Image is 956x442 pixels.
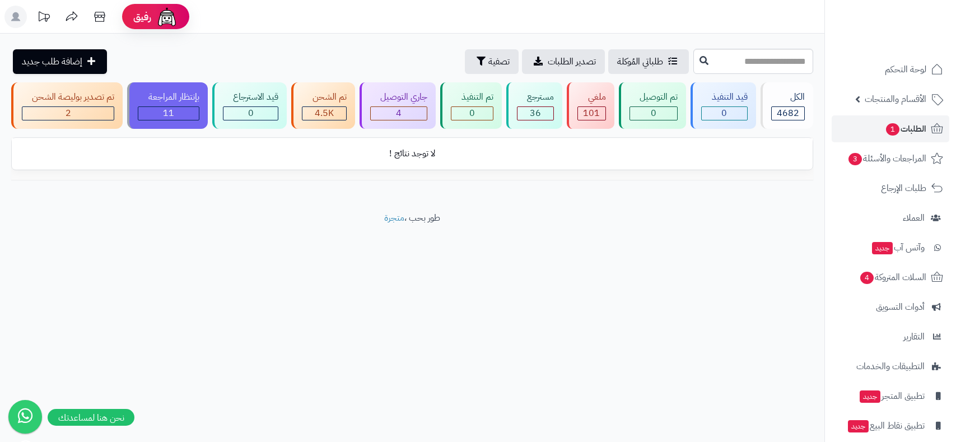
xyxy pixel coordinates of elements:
[777,106,799,120] span: 4682
[156,6,178,28] img: ai-face.png
[22,55,82,68] span: إضافة طلب جديد
[578,107,605,120] div: 101
[66,106,71,120] span: 2
[847,151,926,166] span: المراجعات والأسئلة
[617,55,663,68] span: طلباتي المُوكلة
[451,107,492,120] div: 0
[886,123,899,136] span: 1
[721,106,727,120] span: 0
[9,82,125,129] a: تم تصدير بوليصة الشحن 2
[396,106,402,120] span: 4
[856,359,925,374] span: التطبيقات والخدمات
[465,49,519,74] button: تصفية
[832,234,949,261] a: وآتس آبجديد
[384,211,404,225] a: متجرة
[832,383,949,410] a: تطبيق المتجرجديد
[885,62,926,77] span: لوحة التحكم
[315,106,334,120] span: 4.5K
[832,353,949,380] a: التطبيقات والخدمات
[357,82,438,129] a: جاري التوصيل 4
[832,294,949,320] a: أدوات التسويق
[860,272,874,284] span: 4
[22,91,114,104] div: تم تصدير بوليصة الشحن
[210,82,289,129] a: قيد الاسترجاع 0
[504,82,565,129] a: مسترجع 36
[832,264,949,291] a: السلات المتروكة4
[701,91,747,104] div: قيد التنفيذ
[630,107,677,120] div: 0
[848,420,869,432] span: جديد
[517,91,554,104] div: مسترجع
[289,82,357,129] a: تم الشحن 4.5K
[565,82,616,129] a: ملغي 101
[522,49,605,74] a: تصدير الطلبات
[881,180,926,196] span: طلبات الإرجاع
[469,106,475,120] span: 0
[583,106,600,120] span: 101
[223,91,278,104] div: قيد الاسترجاع
[451,91,493,104] div: تم التنفيذ
[832,412,949,439] a: تطبيق نقاط البيعجديد
[30,6,58,31] a: تحديثات المنصة
[832,323,949,350] a: التقارير
[138,91,199,104] div: بإنتظار المراجعة
[302,91,346,104] div: تم الشحن
[876,299,925,315] span: أدوات التسويق
[302,107,346,120] div: 4527
[771,91,805,104] div: الكل
[608,49,689,74] a: طلباتي المُوكلة
[903,329,925,345] span: التقارير
[617,82,688,129] a: تم التوصيل 0
[865,91,926,107] span: الأقسام والمنتجات
[832,175,949,202] a: طلبات الإرجاع
[517,107,553,120] div: 36
[847,418,925,434] span: تطبيق نقاط البيع
[832,115,949,142] a: الطلبات1
[22,107,114,120] div: 2
[832,56,949,83] a: لوحة التحكم
[872,242,893,254] span: جديد
[903,210,925,226] span: العملاء
[859,388,925,404] span: تطبيق المتجر
[138,107,198,120] div: 11
[548,55,596,68] span: تصدير الطلبات
[371,107,427,120] div: 4
[248,106,254,120] span: 0
[577,91,605,104] div: ملغي
[885,121,926,137] span: الطلبات
[702,107,747,120] div: 0
[12,138,813,169] td: لا توجد نتائج !
[125,82,209,129] a: بإنتظار المراجعة 11
[758,82,815,129] a: الكل4682
[832,145,949,172] a: المراجعات والأسئلة3
[871,240,925,255] span: وآتس آب
[438,82,503,129] a: تم التنفيذ 0
[688,82,758,129] a: قيد التنفيذ 0
[488,55,510,68] span: تصفية
[848,153,862,165] span: 3
[530,106,541,120] span: 36
[832,204,949,231] a: العملاء
[133,10,151,24] span: رفيق
[629,91,678,104] div: تم التوصيل
[651,106,656,120] span: 0
[859,269,926,285] span: السلات المتروكة
[163,106,174,120] span: 11
[370,91,427,104] div: جاري التوصيل
[860,390,880,403] span: جديد
[223,107,278,120] div: 0
[13,49,107,74] a: إضافة طلب جديد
